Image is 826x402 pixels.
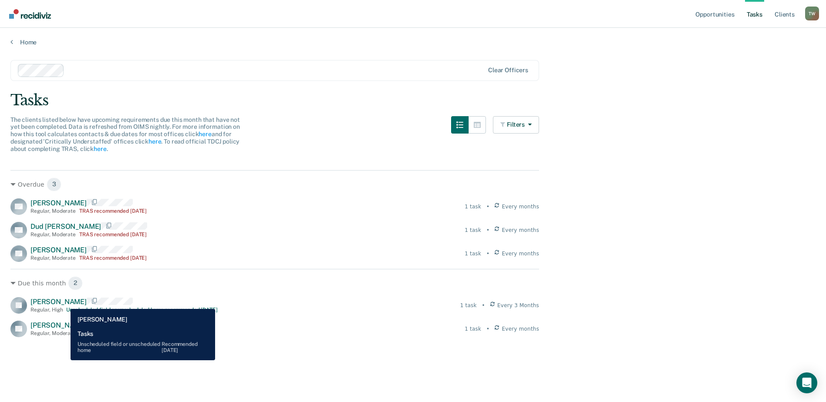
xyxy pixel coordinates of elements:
div: Unscheduled field or unscheduled home recommended [DATE] [66,307,217,313]
div: Regular , High [30,307,63,313]
a: here [148,138,161,145]
a: Home [10,38,816,46]
div: 1 task [465,250,481,258]
span: 3 [47,178,62,191]
div: 1 task [460,301,477,309]
span: [PERSON_NAME] [30,321,87,329]
div: 1 task [465,325,481,333]
img: Recidiviz [9,9,51,19]
div: Regular , Moderate [30,208,76,214]
div: 1 task [465,203,481,211]
div: Clear officers [488,67,528,74]
div: • [482,301,485,309]
span: [PERSON_NAME] [30,246,87,254]
span: [PERSON_NAME] [30,199,87,207]
span: The clients listed below have upcoming requirements due this month that have not yet been complet... [10,116,240,152]
div: Tasks [10,91,816,109]
div: Overdue 3 [10,178,539,191]
div: 1 task [465,226,481,234]
span: Dud [PERSON_NAME] [30,222,101,231]
div: T W [805,7,819,20]
div: TRAS recommended [DATE] [79,255,147,261]
div: • [486,203,489,211]
span: Every 3 Months [497,301,539,309]
div: • [486,226,489,234]
span: Every months [502,226,539,234]
div: Regular , Moderate [30,231,76,238]
div: Open Intercom Messenger [796,372,817,393]
span: [PERSON_NAME] [30,298,87,306]
div: Regular , Moderate [30,255,76,261]
span: Every months [502,203,539,211]
a: here [94,145,106,152]
span: Every months [502,325,539,333]
button: Filters [493,116,539,134]
button: Profile dropdown button [805,7,819,20]
div: • [486,250,489,258]
div: TRAS recommended [DATE] [79,208,147,214]
a: here [199,131,211,137]
span: Every months [502,250,539,258]
div: TRAS recommended [DATE] [79,231,147,238]
div: • [486,325,489,333]
div: Due this month 2 [10,276,539,290]
div: Regular , Moderate [30,330,76,336]
span: 2 [68,276,83,290]
div: TRAS recommended [DATE] [79,330,147,336]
